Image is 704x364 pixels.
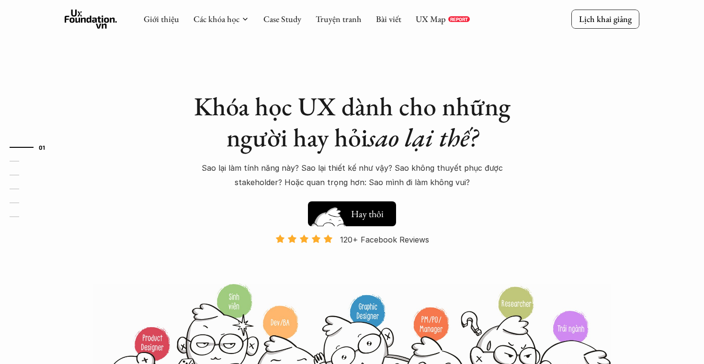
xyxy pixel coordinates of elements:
[308,201,396,226] button: Hay thôi
[450,16,468,22] p: REPORT
[340,232,429,247] p: 120+ Facebook Reviews
[184,161,520,190] p: Sao lại làm tính năng này? Sao lại thiết kế như vậy? Sao không thuyết phục được stakeholder? Hoặc...
[193,13,239,24] a: Các khóa học
[308,197,396,226] a: Hay thôi
[263,13,301,24] a: Case Study
[10,142,55,153] a: 01
[416,13,446,24] a: UX Map
[184,91,520,153] h1: Khóa học UX dành cho những người hay hỏi
[376,13,401,24] a: Bài viết
[351,207,384,221] h5: Hay thôi
[579,13,632,24] p: Lịch khai giảng
[39,144,45,151] strong: 01
[571,10,639,28] a: Lịch khai giảng
[316,13,362,24] a: Truyện tranh
[267,234,437,282] a: 120+ Facebook Reviews
[368,121,478,154] em: sao lại thế?
[144,13,179,24] a: Giới thiệu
